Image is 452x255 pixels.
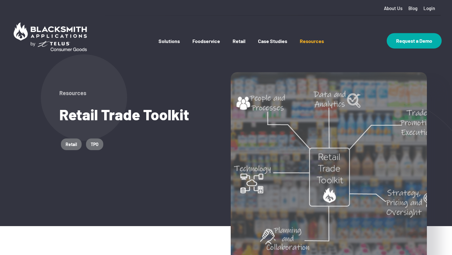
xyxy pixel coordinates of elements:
a: Solutions [159,38,180,57]
a: Request a Demo [387,33,442,48]
a: Foodservice [192,38,220,57]
a: TPO [86,138,103,150]
a: About Us [384,6,402,11]
a: Resources [300,38,324,57]
a: Case Studies [258,38,287,57]
img: Blacksmith Applications by TELUS Consumer Goods [10,19,90,54]
a: Retail [61,138,82,150]
h1: Retail Trade Toolkit [59,106,221,123]
a: Retail [233,38,245,57]
a: Resources [59,90,86,96]
a: Blog [408,6,417,11]
a: Login [423,6,435,11]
